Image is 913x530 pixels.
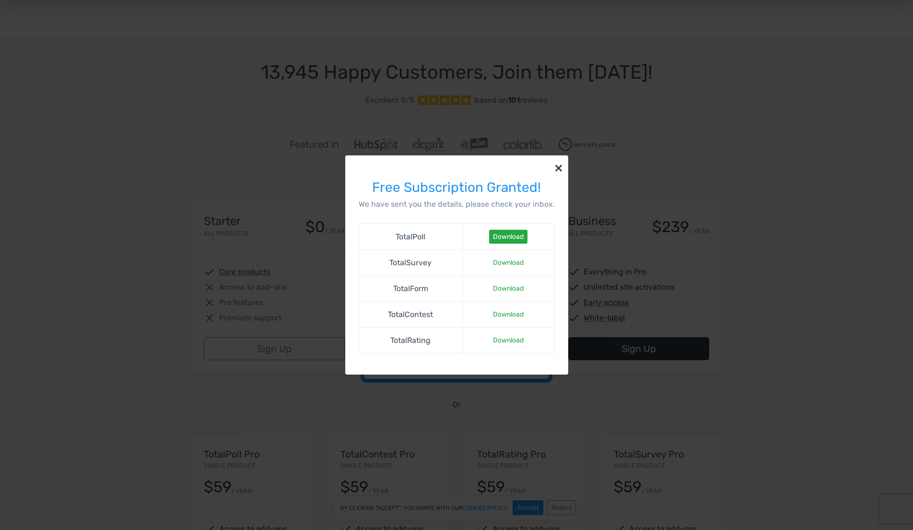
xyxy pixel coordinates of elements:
td: TotalRating [359,328,463,353]
a: Download [489,256,527,270]
a: Download [489,307,527,321]
td: TotalContest [359,302,463,328]
button: × [549,155,568,179]
td: TotalForm [359,276,463,302]
a: Download [489,230,527,244]
td: TotalSurvey [359,250,463,276]
a: Download [489,333,527,347]
h3: Free Subscription Granted! [359,180,555,195]
a: Download [489,282,527,295]
td: TotalPoll [359,224,463,250]
p: We have sent you the details, please check your inbox. [359,199,555,210]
